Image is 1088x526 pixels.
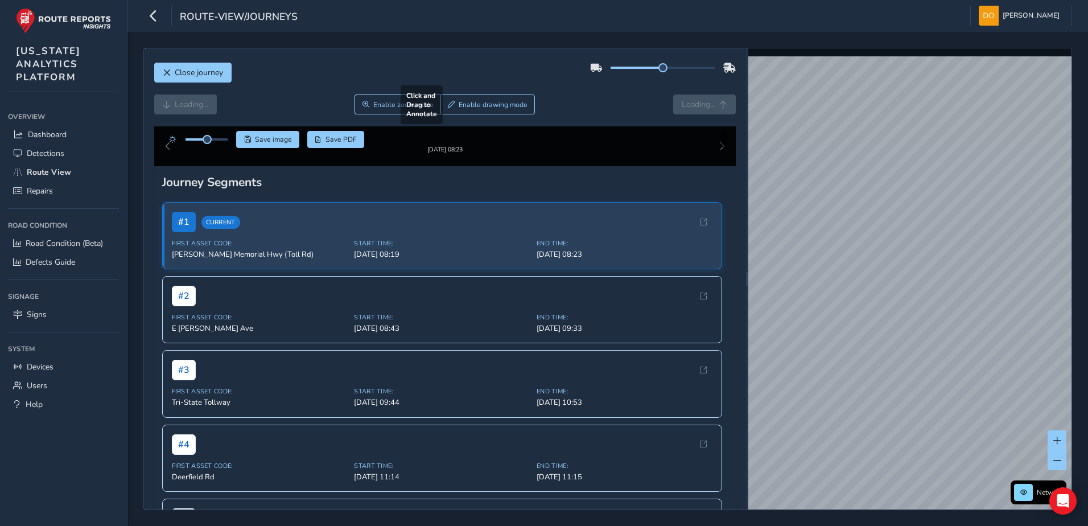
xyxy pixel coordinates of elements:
[410,154,480,163] div: [DATE] 08:23
[354,258,530,269] span: [DATE] 08:19
[172,443,196,464] span: # 4
[175,67,223,78] span: Close journey
[8,234,119,253] a: Road Condition (Beta)
[354,332,530,343] span: [DATE] 08:43
[28,129,67,140] span: Dashboard
[354,471,530,479] span: Start Time:
[537,471,712,479] span: End Time:
[172,221,196,241] span: # 1
[354,481,530,491] span: [DATE] 11:14
[16,44,81,84] span: [US_STATE] ANALYTICS PLATFORM
[537,322,712,331] span: End Time:
[16,8,111,34] img: rr logo
[354,248,530,257] span: Start Time:
[8,163,119,182] a: Route View
[27,361,53,372] span: Devices
[27,148,64,159] span: Detections
[440,94,535,114] button: Draw
[8,357,119,376] a: Devices
[354,322,530,331] span: Start Time:
[537,406,712,417] span: [DATE] 10:53
[307,131,365,148] button: PDF
[459,100,527,109] span: Enable drawing mode
[172,295,196,315] span: # 2
[354,396,530,405] span: Start Time:
[162,183,728,199] div: Journey Segments
[236,131,299,148] button: Save
[172,369,196,389] span: # 3
[1003,6,1060,26] span: [PERSON_NAME]
[8,376,119,395] a: Users
[27,380,47,391] span: Users
[201,225,240,238] span: Current
[537,396,712,405] span: End Time:
[172,406,348,417] span: Tri-State Tollway
[355,94,440,114] button: Zoom
[8,125,119,144] a: Dashboard
[8,340,119,357] div: System
[172,248,348,257] span: First Asset Code:
[8,305,119,324] a: Signs
[26,399,43,410] span: Help
[172,258,348,269] span: [PERSON_NAME] Memorial Hwy (Toll Rd)
[27,309,47,320] span: Signs
[8,253,119,272] a: Defects Guide
[172,322,348,331] span: First Asset Code:
[8,395,119,414] a: Help
[172,332,348,343] span: E [PERSON_NAME] Ave
[979,6,1064,26] button: [PERSON_NAME]
[8,108,119,125] div: Overview
[354,406,530,417] span: [DATE] 09:44
[8,217,119,234] div: Road Condition
[27,186,53,196] span: Repairs
[537,481,712,491] span: [DATE] 11:15
[1037,488,1063,497] span: Network
[8,144,119,163] a: Detections
[410,143,480,154] img: Thumbnail frame
[537,332,712,343] span: [DATE] 09:33
[26,257,75,268] span: Defects Guide
[325,135,357,144] span: Save PDF
[8,288,119,305] div: Signage
[373,100,434,109] span: Enable zoom mode
[172,471,348,479] span: First Asset Code:
[1049,487,1077,515] div: Open Intercom Messenger
[154,63,232,83] button: Close journey
[979,6,999,26] img: diamond-layout
[8,182,119,200] a: Repairs
[180,10,298,26] span: route-view/journeys
[172,396,348,405] span: First Asset Code:
[255,135,292,144] span: Save image
[537,248,712,257] span: End Time:
[27,167,71,178] span: Route View
[537,258,712,269] span: [DATE] 08:23
[172,481,348,491] span: Deerfield Rd
[26,238,103,249] span: Road Condition (Beta)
